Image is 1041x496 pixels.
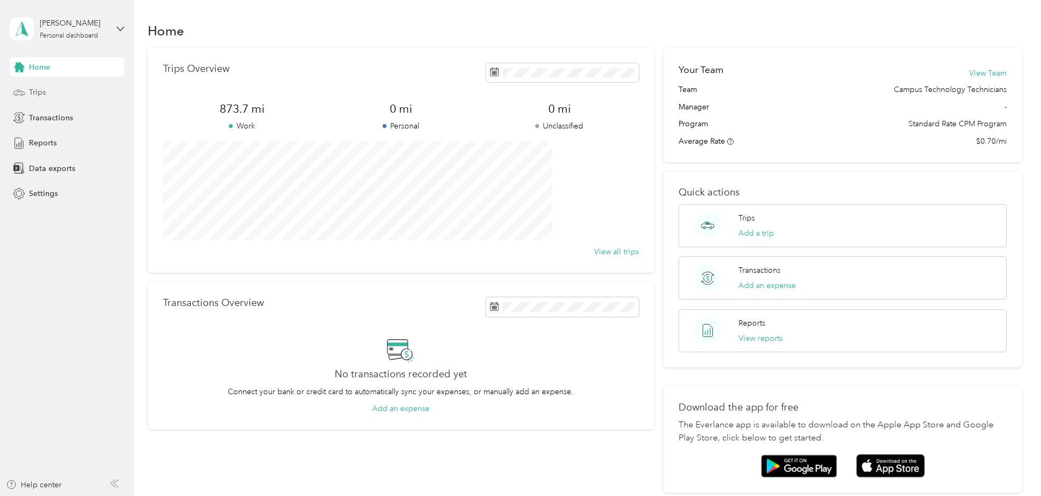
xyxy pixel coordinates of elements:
[372,403,429,414] button: Add an expense
[856,454,925,477] img: App store
[739,333,783,344] button: View reports
[29,188,58,199] span: Settings
[679,187,1007,198] p: Quick actions
[480,120,639,132] p: Unclassified
[228,386,573,397] p: Connect your bank or credit card to automatically sync your expenses, or manually add an expense.
[6,479,62,491] button: Help center
[980,435,1041,496] iframe: Everlance-gr Chat Button Frame
[29,163,75,174] span: Data exports
[679,137,725,146] span: Average Rate
[29,112,73,124] span: Transactions
[322,120,480,132] p: Personal
[29,137,57,149] span: Reports
[739,317,765,329] p: Reports
[909,118,1007,130] span: Standard Rate CPM Program
[739,212,755,224] p: Trips
[894,84,1007,95] span: Campus Technology Technicians
[679,101,709,113] span: Manager
[679,84,697,95] span: Team
[679,63,723,77] h2: Your Team
[29,87,46,98] span: Trips
[40,17,108,29] div: [PERSON_NAME]
[480,101,639,117] span: 0 mi
[679,118,708,130] span: Program
[148,25,184,36] h1: Home
[679,402,1007,413] p: Download the app for free
[739,280,796,291] button: Add an expense
[739,265,780,276] p: Transactions
[163,120,322,132] p: Work
[739,228,774,239] button: Add a trip
[679,419,1007,445] p: The Everlance app is available to download on the Apple App Store and Google Play Store, click be...
[335,369,467,380] h2: No transactions recorded yet
[322,101,480,117] span: 0 mi
[969,68,1007,79] button: View Team
[29,62,50,73] span: Home
[163,101,322,117] span: 873.7 mi
[163,297,264,309] p: Transactions Overview
[1004,101,1007,113] span: -
[761,455,837,477] img: Google play
[40,33,98,39] div: Personal dashboard
[976,136,1007,147] span: $0.70/mi
[163,63,229,75] p: Trips Overview
[594,246,639,258] button: View all trips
